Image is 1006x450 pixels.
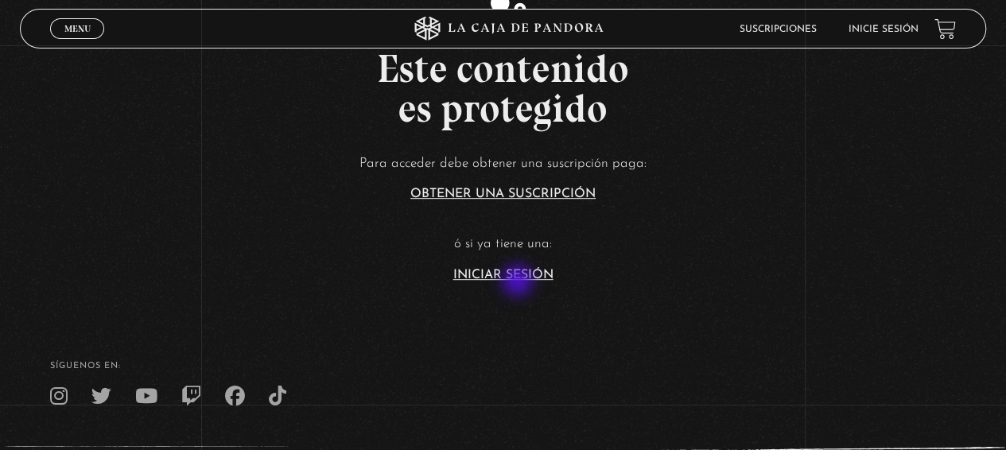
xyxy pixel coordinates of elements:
a: View your shopping cart [934,18,956,40]
a: Iniciar Sesión [453,269,553,281]
span: Cerrar [59,37,96,48]
a: Inicie sesión [849,25,919,34]
span: Menu [64,24,91,33]
a: Suscripciones [740,25,817,34]
h4: SÍguenos en: [50,362,956,370]
a: Obtener una suscripción [410,188,596,200]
